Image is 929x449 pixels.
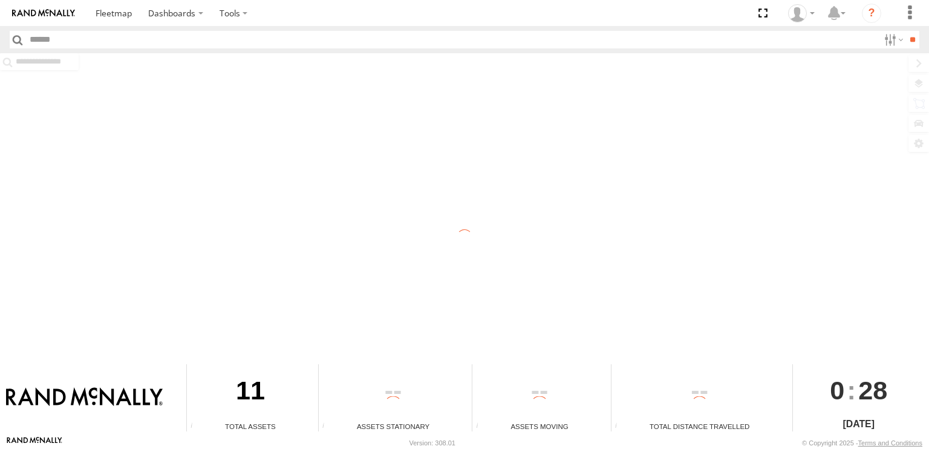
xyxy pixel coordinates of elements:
label: Search Filter Options [879,31,905,48]
div: Total number of assets current stationary. [319,422,337,431]
div: Version: 308.01 [409,439,455,447]
div: Assets Stationary [319,421,468,431]
div: Assets Moving [472,421,606,431]
div: Total distance travelled by all assets within specified date range and applied filters [611,422,630,431]
img: Rand McNally [6,387,163,408]
div: Total Assets [187,421,314,431]
a: Visit our Website [7,437,62,449]
div: Valeo Dash [784,4,819,22]
div: [DATE] [793,417,925,431]
div: 11 [187,364,314,421]
span: 28 [858,364,887,416]
div: : [793,364,925,416]
div: Total number of Enabled Assets [187,422,205,431]
div: © Copyright 2025 - [802,439,922,447]
div: Total Distance Travelled [611,421,788,431]
span: 0 [830,364,844,416]
img: rand-logo.svg [12,9,75,18]
a: Terms and Conditions [858,439,922,447]
div: Total number of assets current in transit. [472,422,491,431]
i: ? [862,4,881,23]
